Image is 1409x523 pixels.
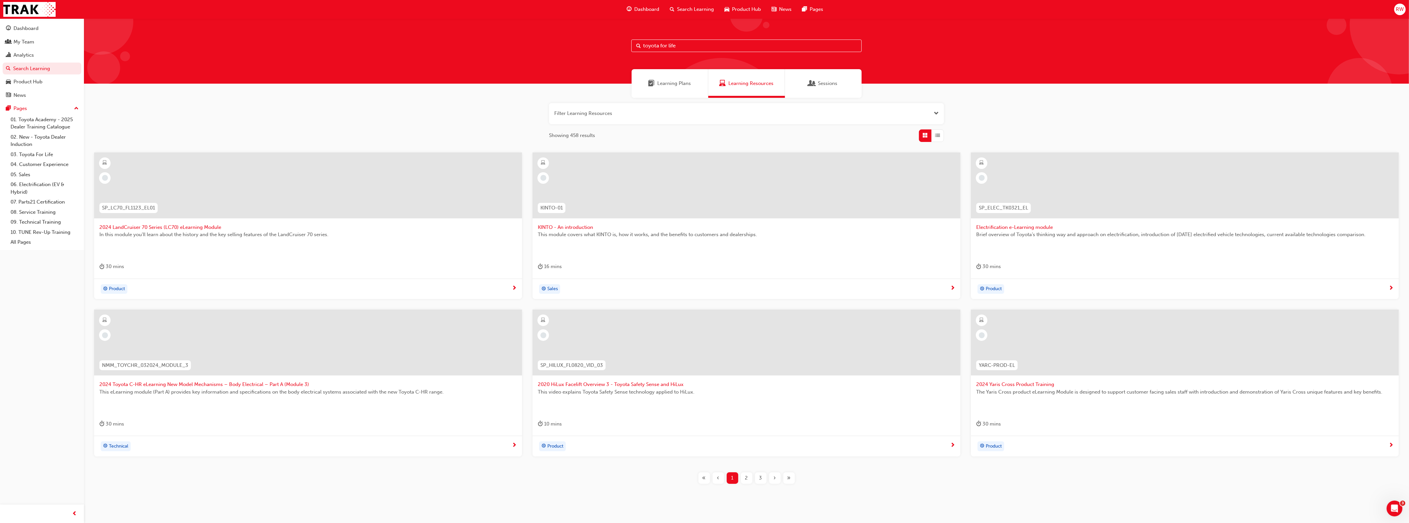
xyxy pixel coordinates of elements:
[541,442,546,451] span: target-icon
[717,474,719,482] span: ‹
[8,197,81,207] a: 07. Parts21 Certification
[724,5,729,14] span: car-icon
[708,69,785,98] a: Learning ResourcesLearning Resources
[634,6,659,13] span: Dashboard
[702,474,706,482] span: «
[3,49,81,61] a: Analytics
[771,5,776,14] span: news-icon
[810,6,823,13] span: Pages
[774,474,776,482] span: ›
[950,443,955,449] span: next-icon
[102,204,155,212] span: SP_LC70_FL1123_EL01
[3,76,81,88] a: Product Hub
[540,362,603,369] span: SP_HILUX_FL0820_VID_03
[986,285,1002,293] span: Product
[8,237,81,247] a: All Pages
[759,474,762,482] span: 3
[547,285,558,293] span: Sales
[538,388,955,396] span: This video explains Toyota Safety Sense technology applied to HiLux.
[768,472,782,484] button: Next page
[541,285,546,293] span: target-icon
[6,26,11,32] span: guage-icon
[740,472,754,484] button: Page 2
[538,420,543,428] span: duration-icon
[3,22,81,35] a: Dashboard
[6,39,11,45] span: people-icon
[6,93,11,98] span: news-icon
[711,472,725,484] button: Previous page
[976,381,1394,388] span: 2024 Yaris Cross Product Training
[538,231,955,238] span: This module covers what KINTO is, how it works, and the benefits to customers and dealerships.
[541,159,546,167] span: learningResourceType_ELEARNING-icon
[677,6,714,13] span: Search Learning
[538,224,955,231] span: KINTO - An introduction
[976,262,981,271] span: duration-icon
[648,80,655,87] span: Learning Plans
[99,231,517,238] span: In this module you'll learn about the history and the key selling features of the LandCruiser 70 ...
[979,159,984,167] span: learningResourceType_ELEARNING-icon
[538,420,562,428] div: 10 mins
[621,3,665,16] a: guage-iconDashboard
[976,231,1394,238] span: Brief overview of Toyota’s thinking way and approach on electrification, introduction of [DATE] e...
[979,332,985,338] span: learningRecordVerb_NONE-icon
[1396,6,1404,13] span: RW
[731,474,734,482] span: 1
[934,110,939,117] button: Open the filter
[99,262,124,271] div: 30 mins
[549,132,595,139] span: Showing 458 results
[538,262,562,271] div: 16 mins
[1400,501,1405,506] span: 3
[94,310,522,456] a: NMM_TOYCHR_032024_MODULE_32024 Toyota C-HR eLearning New Model Mechanisms – Body Electrical – Par...
[754,472,768,484] button: Page 3
[976,420,981,428] span: duration-icon
[802,5,807,14] span: pages-icon
[719,3,766,16] a: car-iconProduct Hub
[538,381,955,388] span: 2020 HiLux Facelift Overview 3 - Toyota Safety Sense and HiLux
[785,69,862,98] a: SessionsSessions
[13,105,27,112] div: Pages
[541,316,546,325] span: learningResourceType_ELEARNING-icon
[102,175,108,181] span: learningRecordVerb_NONE-icon
[980,285,984,293] span: target-icon
[102,362,188,369] span: NMM_TOYCHR_032024_MODULE_3
[3,2,56,17] img: Trak
[6,52,11,58] span: chart-icon
[979,316,984,325] span: learningResourceType_ELEARNING-icon
[13,78,42,86] div: Product Hub
[540,204,563,212] span: KINTO-01
[8,150,81,160] a: 03. Toyota For Life
[971,310,1399,456] a: YARC-PROD-EL2024 Yaris Cross Product TrainingThe Yaris Cross product eLearning Module is designed...
[109,443,128,450] span: Technical
[6,106,11,112] span: pages-icon
[950,286,955,291] span: next-icon
[979,175,985,181] span: learningRecordVerb_NONE-icon
[99,388,517,396] span: This eLearning module (Part A) provides key information and specifications on the body electrical...
[512,443,517,449] span: next-icon
[818,80,838,87] span: Sessions
[779,6,792,13] span: News
[3,63,81,75] a: Search Learning
[1389,443,1394,449] span: next-icon
[102,332,108,338] span: learningRecordVerb_NONE-icon
[1394,4,1406,15] button: RW
[979,204,1028,212] span: SP_ELEC_TK0321_EL
[665,3,719,16] a: search-iconSearch Learning
[976,420,1001,428] div: 30 mins
[1389,286,1394,291] span: next-icon
[540,175,546,181] span: learningRecordVerb_NONE-icon
[13,92,26,99] div: News
[103,316,107,325] span: learningResourceType_ELEARNING-icon
[99,262,104,271] span: duration-icon
[732,6,761,13] span: Product Hub
[719,80,726,87] span: Learning Resources
[1387,501,1402,516] iframe: Intercom live chat
[103,285,108,293] span: target-icon
[547,443,563,450] span: Product
[3,102,81,115] button: Pages
[8,115,81,132] a: 01. Toyota Academy - 2025 Dealer Training Catalogue
[725,472,740,484] button: Page 1
[971,152,1399,299] a: SP_ELEC_TK0321_ELElectrification e-Learning moduleBrief overview of Toyota’s thinking way and app...
[533,152,960,299] a: KINTO-01KINTO - An introductionThis module covers what KINTO is, how it works, and the benefits t...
